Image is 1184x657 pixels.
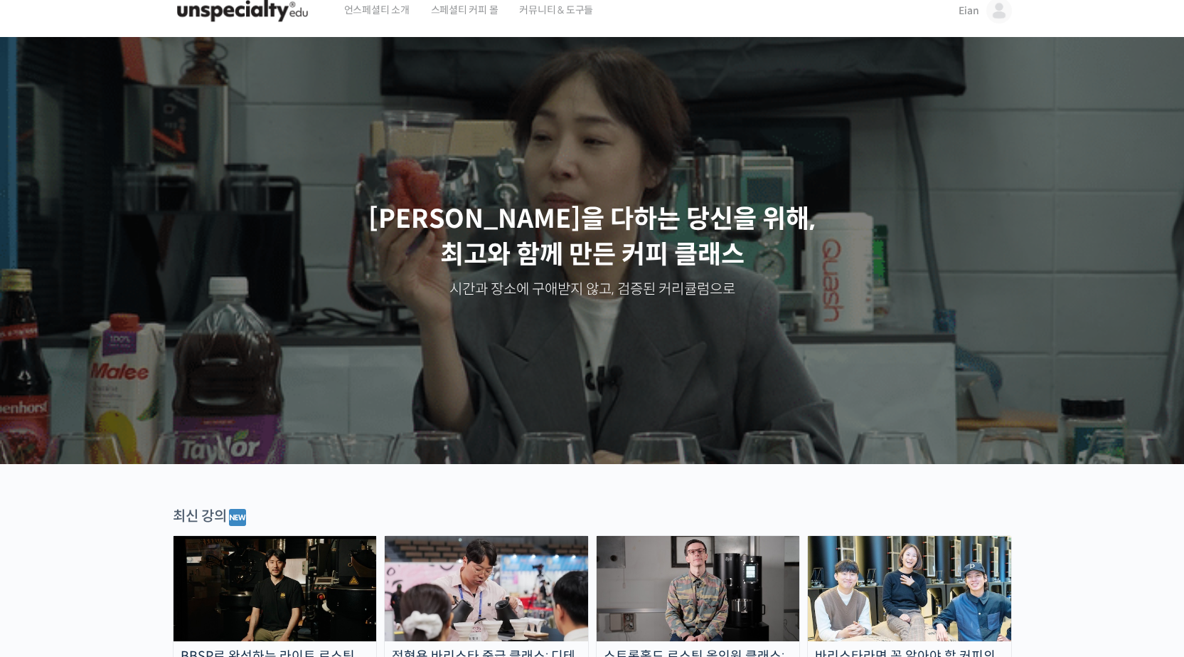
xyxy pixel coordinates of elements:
span: 설정 [220,473,237,484]
img: 🆕 [229,509,246,526]
a: 대화 [94,451,183,487]
span: Eian [959,4,978,17]
p: 시간과 장소에 구애받지 않고, 검증된 커리큘럼으로 [14,280,1170,300]
span: 대화 [130,473,147,485]
img: malic-roasting-class_course-thumbnail.jpg [174,536,377,641]
p: [PERSON_NAME]을 다하는 당신을 위해, 최고와 함께 만든 커피 클래스 [14,201,1170,273]
img: stronghold-roasting_course-thumbnail.jpg [597,536,800,641]
a: 설정 [183,451,273,487]
a: 홈 [4,451,94,487]
img: advanced-brewing_course-thumbnail.jpeg [385,536,588,641]
img: momos_course-thumbnail.jpg [808,536,1011,641]
span: 홈 [45,473,53,484]
div: 최신 강의 [173,507,1012,528]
